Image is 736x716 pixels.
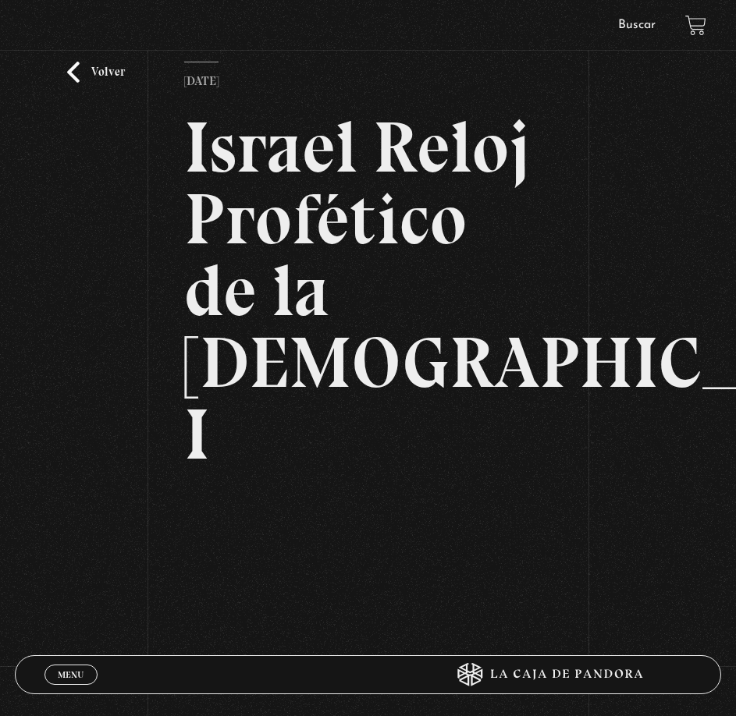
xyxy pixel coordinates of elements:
[184,112,552,470] h2: Israel Reloj Profético de la [DEMOGRAPHIC_DATA] I
[184,62,219,93] p: [DATE]
[67,62,125,83] a: Volver
[58,670,84,679] span: Menu
[52,683,89,694] span: Cerrar
[618,19,656,31] a: Buscar
[685,15,706,36] a: View your shopping cart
